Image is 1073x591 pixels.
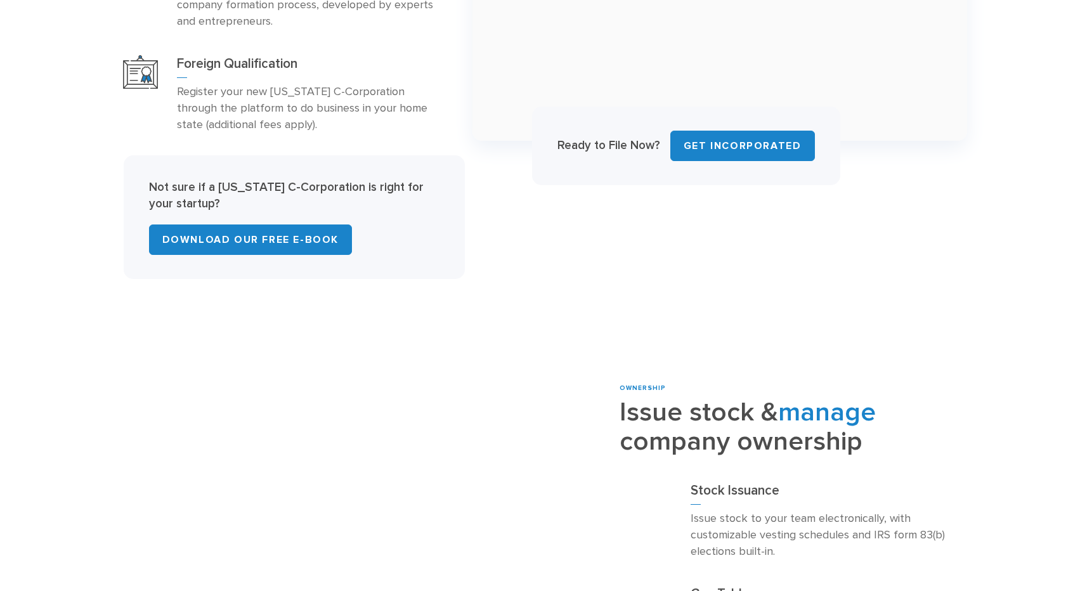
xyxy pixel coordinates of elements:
strong: Ready to File Now? [557,138,660,152]
span: manage [778,396,876,428]
h2: Issue stock & company ownership [620,398,967,457]
h3: Stock Issuance [691,482,950,505]
a: Download Our Free E-Book [149,224,352,255]
p: Not sure if a [US_STATE] C-Corporation is right for your startup? [149,179,439,212]
p: Register your new [US_STATE] C-Corporation through the platform to do business in your home state... [177,84,436,133]
p: Issue stock to your team electronically, with customizable vesting schedules and IRS form 83(b) e... [691,510,950,560]
div: ownership [620,384,967,393]
img: Foreign Qualification [123,55,158,89]
a: Get INCORPORATED [670,131,815,161]
h3: Foreign Qualification [177,55,436,78]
